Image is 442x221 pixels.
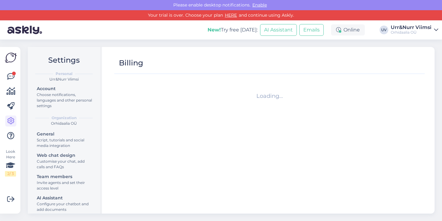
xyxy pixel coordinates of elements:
div: 2 / 3 [5,171,16,177]
div: Customise your chat, add calls and FAQs [37,159,92,170]
div: Urr&Nurr Viimsi [33,77,95,82]
a: Web chat designCustomise your chat, add calls and FAQs [34,151,95,171]
div: Loading... [117,92,422,100]
div: Web chat design [37,152,92,159]
button: AI Assistant [260,24,297,36]
div: Billing [119,57,143,69]
button: Emails [299,24,324,36]
div: General [37,131,92,137]
div: Choose notifications, languages and other personal settings [37,92,92,109]
b: Personal [56,71,73,77]
div: UV [380,26,388,34]
a: AccountChoose notifications, languages and other personal settings [34,85,95,110]
div: Account [37,85,92,92]
div: Orhidaalia OÜ [391,30,431,35]
div: Online [331,24,365,35]
div: Script, tutorials and social media integration [37,137,92,148]
b: New! [208,27,221,33]
a: AI AssistantConfigure your chatbot and add documents [34,194,95,213]
a: Team membersInvite agents and set their access level [34,173,95,192]
img: Askly Logo [5,52,17,64]
a: HERE [223,12,239,18]
div: Urr&Nurr Viimsi [391,25,431,30]
span: Enable [250,2,269,8]
div: Orhidaalia OÜ [33,121,95,126]
h2: Settings [33,54,95,66]
a: GeneralScript, tutorials and social media integration [34,130,95,149]
b: Organization [52,115,77,121]
div: Invite agents and set their access level [37,180,92,191]
div: Try free [DATE]: [208,26,258,34]
div: AI Assistant [37,195,92,201]
a: Urr&Nurr ViimsiOrhidaalia OÜ [391,25,438,35]
div: Configure your chatbot and add documents [37,201,92,212]
div: Look Here [5,149,16,177]
div: Team members [37,173,92,180]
